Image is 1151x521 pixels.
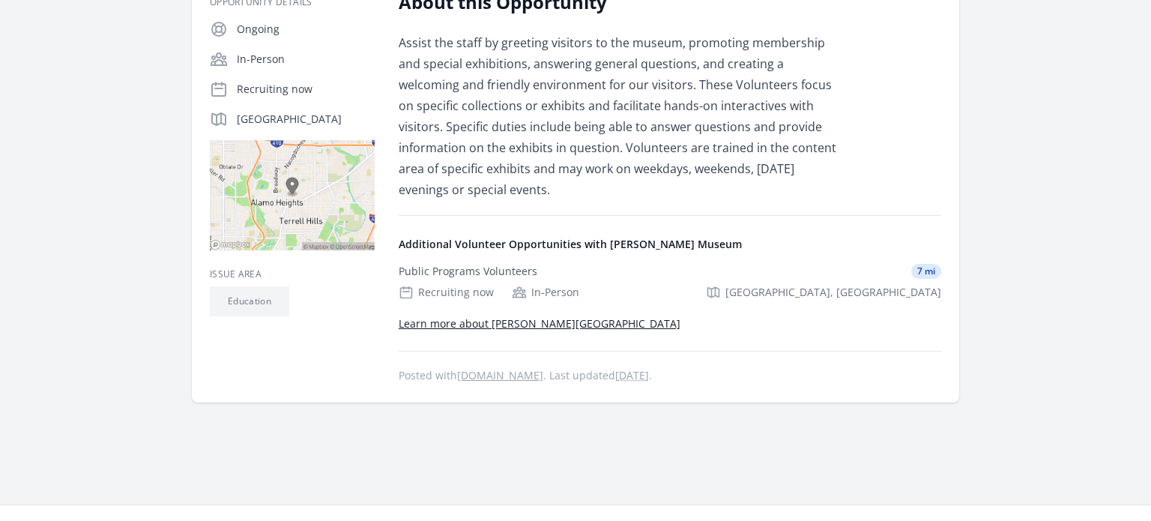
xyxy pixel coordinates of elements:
[237,112,375,127] p: [GEOGRAPHIC_DATA]
[399,32,837,200] p: Assist the staff by greeting visitors to the museum, promoting membership and special exhibitions...
[399,370,941,382] p: Posted with . Last updated .
[210,140,375,250] img: Map
[399,285,494,300] div: Recruiting now
[237,22,375,37] p: Ongoing
[615,368,649,382] abbr: Mon, Jan 30, 2023 5:13 AM
[393,252,947,312] a: Public Programs Volunteers 7 mi Recruiting now In-Person [GEOGRAPHIC_DATA], [GEOGRAPHIC_DATA]
[399,264,537,279] div: Public Programs Volunteers
[512,285,579,300] div: In-Person
[237,52,375,67] p: In-Person
[399,237,941,252] h4: Additional Volunteer Opportunities with [PERSON_NAME] Museum
[725,285,941,300] span: [GEOGRAPHIC_DATA], [GEOGRAPHIC_DATA]
[210,268,375,280] h3: Issue area
[457,368,543,382] a: [DOMAIN_NAME]
[210,286,289,316] li: Education
[399,316,680,331] a: Learn more about [PERSON_NAME][GEOGRAPHIC_DATA]
[237,82,375,97] p: Recruiting now
[911,264,941,279] span: 7 mi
